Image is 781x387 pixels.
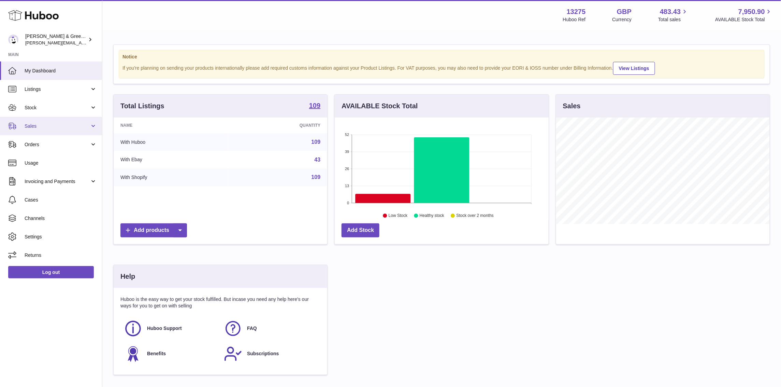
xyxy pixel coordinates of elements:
a: Subscriptions [224,345,317,363]
strong: 13275 [567,7,586,16]
text: Low Stock [389,213,408,218]
strong: GBP [617,7,632,16]
span: Subscriptions [247,350,279,357]
span: Benefits [147,350,166,357]
span: Invoicing and Payments [25,178,90,185]
strong: Notice [122,54,761,60]
text: 26 [345,167,349,171]
a: Add Stock [342,223,379,237]
a: Log out [8,266,94,278]
a: Add products [120,223,187,237]
strong: 109 [309,102,320,109]
h3: AVAILABLE Stock Total [342,101,418,111]
td: With Shopify [114,168,229,186]
span: 483.43 [660,7,681,16]
a: Huboo Support [124,319,217,338]
a: FAQ [224,319,317,338]
span: Usage [25,160,97,166]
span: Sales [25,123,90,129]
div: Huboo Ref [563,16,586,23]
a: 43 [315,157,321,163]
h3: Help [120,272,135,281]
span: Settings [25,234,97,240]
span: Huboo Support [147,325,182,332]
span: My Dashboard [25,68,97,74]
div: [PERSON_NAME] & Green Ltd [25,33,87,46]
span: Orders [25,141,90,148]
a: 7,950.90 AVAILABLE Stock Total [715,7,773,23]
text: 13 [345,184,349,188]
text: 39 [345,150,349,154]
td: With Ebay [114,151,229,169]
span: FAQ [247,325,257,332]
span: [PERSON_NAME][EMAIL_ADDRESS][DOMAIN_NAME] [25,40,137,45]
a: 109 [312,139,321,145]
span: AVAILABLE Stock Total [715,16,773,23]
div: Currency [612,16,632,23]
span: Returns [25,252,97,259]
a: 109 [312,174,321,180]
th: Quantity [229,118,328,133]
span: Channels [25,215,97,222]
img: ellen@bluebadgecompany.co.uk [8,34,18,45]
a: 109 [309,102,320,110]
th: Name [114,118,229,133]
td: With Huboo [114,133,229,151]
span: 7,950.90 [738,7,765,16]
h3: Sales [563,101,581,111]
text: 0 [347,201,349,205]
a: View Listings [613,62,655,75]
text: Stock over 2 months [457,213,494,218]
div: If you're planning on sending your products internationally please add required customs informati... [122,61,761,75]
text: Healthy stock [420,213,445,218]
a: 483.43 Total sales [658,7,689,23]
a: Benefits [124,345,217,363]
text: 52 [345,133,349,137]
span: Cases [25,197,97,203]
span: Stock [25,105,90,111]
p: Huboo is the easy way to get your stock fulfilled. But incase you need any help here's our ways f... [120,296,320,309]
span: Total sales [658,16,689,23]
h3: Total Listings [120,101,164,111]
span: Listings [25,86,90,93]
